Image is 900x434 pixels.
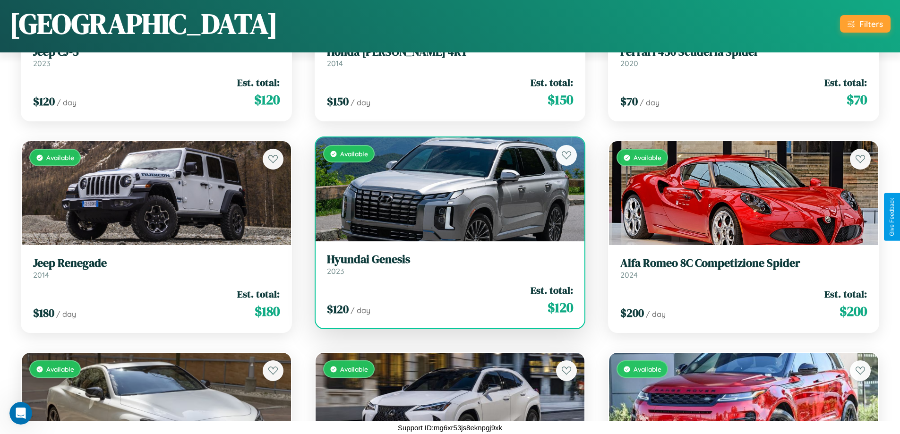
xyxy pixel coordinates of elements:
span: Available [46,365,74,373]
span: Est. total: [531,76,573,89]
span: / day [56,309,76,319]
span: / day [351,306,370,315]
a: Hyundai Genesis2023 [327,253,574,276]
div: Filters [859,19,883,29]
span: $ 150 [327,94,349,109]
iframe: Intercom live chat [9,402,32,425]
span: 2020 [620,59,638,68]
a: Alfa Romeo 8C Competizione Spider2024 [620,256,867,280]
span: Est. total: [237,287,280,301]
span: Available [340,365,368,373]
span: $ 120 [254,90,280,109]
div: Give Feedback [889,198,895,236]
span: $ 120 [33,94,55,109]
span: Available [634,153,661,162]
span: $ 120 [548,298,573,317]
span: $ 70 [847,90,867,109]
h3: Honda [PERSON_NAME] 4RT [327,45,574,59]
a: Jeep CJ-52023 [33,45,280,68]
span: 2014 [327,59,343,68]
span: $ 180 [255,302,280,321]
a: Jeep Renegade2014 [33,256,280,280]
span: Available [46,153,74,162]
span: Est. total: [237,76,280,89]
span: Est. total: [824,287,867,301]
span: $ 70 [620,94,638,109]
span: Available [634,365,661,373]
span: / day [57,98,77,107]
span: $ 200 [620,305,644,321]
span: $ 150 [548,90,573,109]
a: Honda [PERSON_NAME] 4RT2014 [327,45,574,68]
span: 2014 [33,270,49,280]
span: / day [640,98,660,107]
span: 2023 [327,266,344,276]
h3: Alfa Romeo 8C Competizione Spider [620,256,867,270]
span: $ 180 [33,305,54,321]
a: Ferrari 430 Scuderia Spider2020 [620,45,867,68]
h3: Ferrari 430 Scuderia Spider [620,45,867,59]
span: Est. total: [824,76,867,89]
span: 2023 [33,59,50,68]
button: Filters [840,15,891,33]
span: $ 120 [327,301,349,317]
span: / day [351,98,370,107]
span: Available [340,150,368,158]
h3: Jeep CJ-5 [33,45,280,59]
h3: Hyundai Genesis [327,253,574,266]
span: / day [646,309,666,319]
span: 2024 [620,270,638,280]
span: $ 200 [840,302,867,321]
h1: [GEOGRAPHIC_DATA] [9,4,278,43]
p: Support ID: mg6xr53js8eknpgj9xk [398,421,502,434]
h3: Jeep Renegade [33,256,280,270]
span: Est. total: [531,283,573,297]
